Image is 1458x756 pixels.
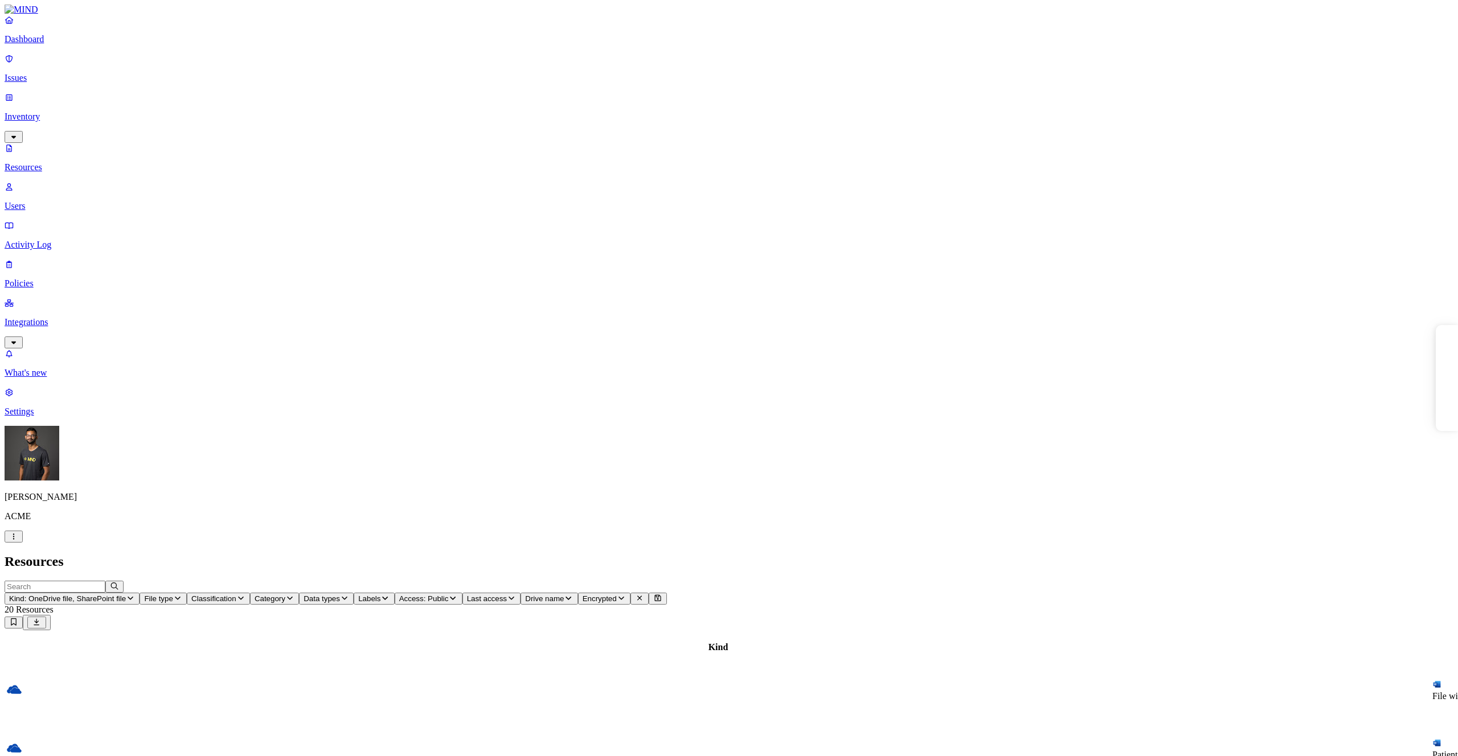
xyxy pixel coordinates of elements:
[5,605,54,614] span: 20 Resources
[1432,738,1441,747] img: microsoft-word
[5,201,1453,211] p: Users
[5,368,1453,378] p: What's new
[5,426,59,480] img: Amit Cohen
[399,594,449,603] span: Access: Public
[5,162,1453,172] p: Resources
[525,594,564,603] span: Drive name
[5,5,38,15] img: MIND
[304,594,340,603] span: Data types
[6,681,22,697] img: onedrive
[5,240,1453,250] p: Activity Log
[467,594,507,603] span: Last access
[5,317,1453,327] p: Integrations
[9,594,126,603] span: Kind: OneDrive file, SharePoint file
[5,73,1453,83] p: Issues
[5,34,1453,44] p: Dashboard
[6,642,1430,652] div: Kind
[5,581,105,593] input: Search
[5,511,1453,521] p: ACME
[5,554,1453,569] h2: Resources
[5,492,1453,502] p: [PERSON_NAME]
[144,594,173,603] span: File type
[583,594,617,603] span: Encrypted
[5,278,1453,289] p: Policies
[191,594,236,603] span: Classification
[5,112,1453,122] p: Inventory
[255,594,285,603] span: Category
[358,594,380,603] span: Labels
[6,740,22,756] img: onedrive
[5,406,1453,417] p: Settings
[1432,680,1441,689] img: microsoft-word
